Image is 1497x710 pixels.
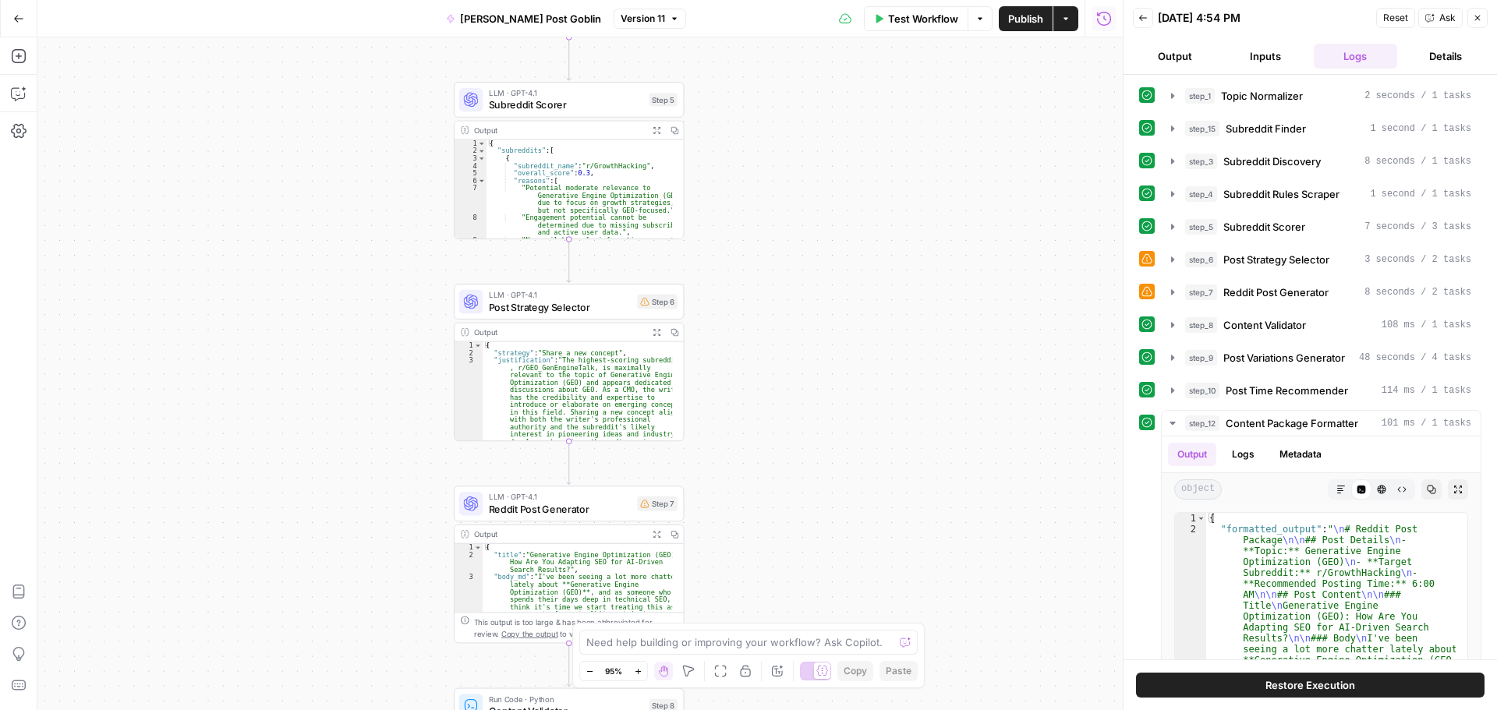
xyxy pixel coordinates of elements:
span: Subreddit Scorer [1223,219,1305,235]
span: step_3 [1185,154,1217,169]
button: 114 ms / 1 tasks [1162,378,1481,403]
span: Restore Execution [1265,677,1355,693]
div: 1 [1175,513,1206,524]
button: Output [1133,44,1217,69]
span: Copy [844,664,867,678]
button: Metadata [1270,443,1331,466]
span: Post Strategy Selector [1223,252,1329,267]
span: Paste [886,664,911,678]
span: 1 second / 1 tasks [1370,122,1471,136]
span: step_10 [1185,383,1219,398]
span: Content Package Formatter [1226,415,1358,431]
span: Subreddit Finder [1226,121,1306,136]
span: step_9 [1185,350,1217,366]
span: Post Time Recommender [1226,383,1348,398]
button: Logs [1314,44,1398,69]
span: Toggle code folding, rows 1 through 3 [1197,513,1205,524]
button: Reset [1376,8,1415,28]
button: Details [1403,44,1488,69]
span: Ask [1439,11,1456,25]
button: Logs [1223,443,1264,466]
span: 48 seconds / 4 tasks [1359,351,1471,365]
span: 2 seconds / 1 tasks [1364,89,1471,103]
button: 1 second / 1 tasks [1162,116,1481,141]
span: 101 ms / 1 tasks [1382,416,1471,430]
span: 114 ms / 1 tasks [1382,383,1471,397]
span: 95% [605,665,622,677]
span: 3 seconds / 2 tasks [1364,253,1471,267]
span: step_15 [1185,121,1219,136]
button: 101 ms / 1 tasks [1162,411,1481,436]
button: Copy [837,661,873,681]
span: 8 seconds / 2 tasks [1364,285,1471,299]
button: Paste [879,661,918,681]
span: 108 ms / 1 tasks [1382,318,1471,332]
span: 8 seconds / 1 tasks [1364,154,1471,168]
button: 2 seconds / 1 tasks [1162,83,1481,108]
button: 48 seconds / 4 tasks [1162,345,1481,370]
span: step_4 [1185,186,1217,202]
span: Subreddit Discovery [1223,154,1321,169]
span: Post Variations Generator [1223,350,1345,366]
span: Topic Normalizer [1221,88,1303,104]
button: Inputs [1223,44,1308,69]
button: 8 seconds / 1 tasks [1162,149,1481,174]
button: 1 second / 1 tasks [1162,182,1481,207]
span: step_5 [1185,219,1217,235]
button: 7 seconds / 3 tasks [1162,214,1481,239]
span: step_1 [1185,88,1215,104]
span: 7 seconds / 3 tasks [1364,220,1471,234]
span: Content Validator [1223,317,1306,333]
button: 108 ms / 1 tasks [1162,313,1481,337]
span: 1 second / 1 tasks [1370,187,1471,201]
span: step_6 [1185,252,1217,267]
span: object [1174,479,1222,500]
button: Output [1168,443,1216,466]
button: 3 seconds / 2 tasks [1162,247,1481,272]
span: step_8 [1185,317,1217,333]
button: Restore Execution [1136,673,1485,698]
span: Reset [1383,11,1408,25]
span: step_7 [1185,284,1217,300]
span: Reddit Post Generator [1223,284,1329,300]
span: step_12 [1185,415,1219,431]
span: Subreddit Rules Scraper [1223,186,1340,202]
button: 8 seconds / 2 tasks [1162,280,1481,305]
button: Ask [1418,8,1463,28]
